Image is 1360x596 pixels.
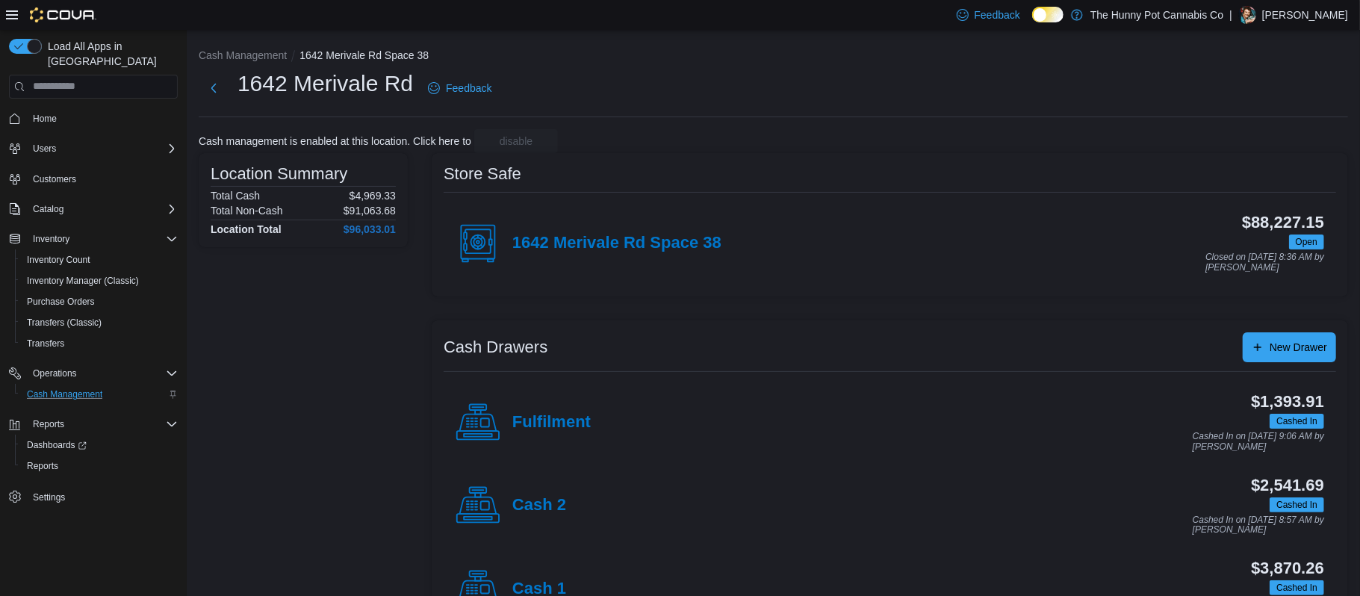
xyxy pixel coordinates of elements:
span: Cashed In [1276,415,1317,428]
span: Cashed In [1270,414,1324,429]
a: Purchase Orders [21,293,101,311]
h4: Cash 2 [512,496,566,515]
span: Cashed In [1270,497,1324,512]
button: Home [3,108,184,129]
button: Purchase Orders [15,291,184,312]
h3: $2,541.69 [1251,477,1324,494]
span: Reports [27,415,178,433]
span: Settings [33,491,65,503]
a: Inventory Count [21,251,96,269]
span: Cash Management [21,385,178,403]
span: Inventory [27,230,178,248]
span: Transfers (Classic) [27,317,102,329]
button: Cash Management [199,49,287,61]
span: Purchase Orders [21,293,178,311]
h6: Total Cash [211,190,260,202]
button: Transfers (Classic) [15,312,184,333]
p: Cashed In on [DATE] 9:06 AM by [PERSON_NAME] [1193,432,1324,452]
span: Reports [21,457,178,475]
span: Transfers [27,338,64,350]
span: Customers [27,170,178,188]
a: Dashboards [15,435,184,456]
a: Home [27,110,63,128]
p: [PERSON_NAME] [1262,6,1348,24]
span: Home [27,109,178,128]
p: Closed on [DATE] 8:36 AM by [PERSON_NAME] [1205,252,1324,273]
span: Inventory Manager (Classic) [21,272,178,290]
p: $4,969.33 [350,190,396,202]
span: Open [1289,235,1324,249]
a: Transfers [21,335,70,353]
h4: $96,033.01 [344,223,396,235]
h4: Fulfilment [512,413,591,432]
span: Open [1296,235,1317,249]
span: Transfers (Classic) [21,314,178,332]
button: Reports [27,415,70,433]
button: Users [3,138,184,159]
h6: Total Non-Cash [211,205,283,217]
h1: 1642 Merivale Rd [237,69,413,99]
span: Reports [33,418,64,430]
h3: $1,393.91 [1251,393,1324,411]
span: Cashed In [1270,580,1324,595]
span: Reports [27,460,58,472]
button: 1642 Merivale Rd Space 38 [299,49,429,61]
span: Customers [33,173,76,185]
a: Inventory Manager (Classic) [21,272,145,290]
button: Users [27,140,62,158]
span: Dashboards [21,436,178,454]
span: Users [27,140,178,158]
button: Inventory [3,229,184,249]
button: Operations [3,363,184,384]
span: Users [33,143,56,155]
button: Reports [15,456,184,477]
a: Cash Management [21,385,108,403]
span: Inventory Manager (Classic) [27,275,139,287]
button: Reports [3,414,184,435]
button: Catalog [3,199,184,220]
button: New Drawer [1243,332,1336,362]
a: Reports [21,457,64,475]
h3: $3,870.26 [1251,559,1324,577]
span: Purchase Orders [27,296,95,308]
span: Operations [33,367,77,379]
button: Inventory Manager (Classic) [15,270,184,291]
h3: Store Safe [444,165,521,183]
a: Customers [27,170,82,188]
span: Inventory Count [27,254,90,266]
span: Transfers [21,335,178,353]
button: Cash Management [15,384,184,405]
span: Cash Management [27,388,102,400]
p: Cashed In on [DATE] 8:57 AM by [PERSON_NAME] [1193,515,1324,536]
h4: 1642 Merivale Rd Space 38 [512,234,721,253]
p: | [1229,6,1232,24]
a: Settings [27,488,71,506]
span: New Drawer [1270,340,1327,355]
span: Dark Mode [1032,22,1033,23]
h3: $88,227.15 [1242,214,1324,232]
nav: An example of EuiBreadcrumbs [199,48,1348,66]
h3: Cash Drawers [444,338,547,356]
span: Load All Apps in [GEOGRAPHIC_DATA] [42,39,178,69]
button: Transfers [15,333,184,354]
button: Catalog [27,200,69,218]
div: Colten McCarthy [1238,6,1256,24]
span: Operations [27,364,178,382]
h4: Location Total [211,223,282,235]
span: disable [500,134,532,149]
img: Cova [30,7,96,22]
nav: Complex example [9,102,178,547]
span: Inventory [33,233,69,245]
p: $91,063.68 [344,205,396,217]
span: Home [33,113,57,125]
span: Settings [27,487,178,506]
a: Transfers (Classic) [21,314,108,332]
p: Cash management is enabled at this location. Click here to [199,135,471,147]
h3: Location Summary [211,165,347,183]
button: Inventory Count [15,249,184,270]
button: Operations [27,364,83,382]
button: Customers [3,168,184,190]
span: Inventory Count [21,251,178,269]
a: Feedback [422,73,497,103]
span: Dashboards [27,439,87,451]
